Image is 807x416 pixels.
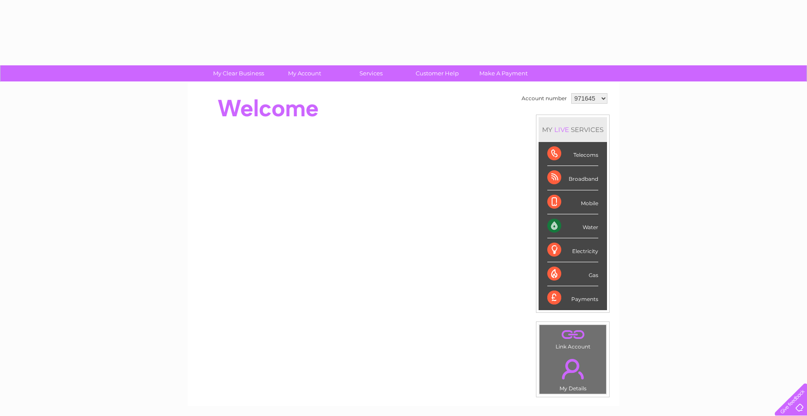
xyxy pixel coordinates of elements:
[547,142,598,166] div: Telecoms
[203,65,275,81] a: My Clear Business
[547,238,598,262] div: Electricity
[542,354,604,384] a: .
[468,65,539,81] a: Make A Payment
[547,166,598,190] div: Broadband
[519,91,569,106] td: Account number
[547,286,598,310] div: Payments
[269,65,341,81] a: My Account
[539,352,607,394] td: My Details
[542,327,604,342] a: .
[547,190,598,214] div: Mobile
[547,262,598,286] div: Gas
[335,65,407,81] a: Services
[539,117,607,142] div: MY SERVICES
[547,214,598,238] div: Water
[401,65,473,81] a: Customer Help
[539,325,607,352] td: Link Account
[553,125,571,134] div: LIVE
